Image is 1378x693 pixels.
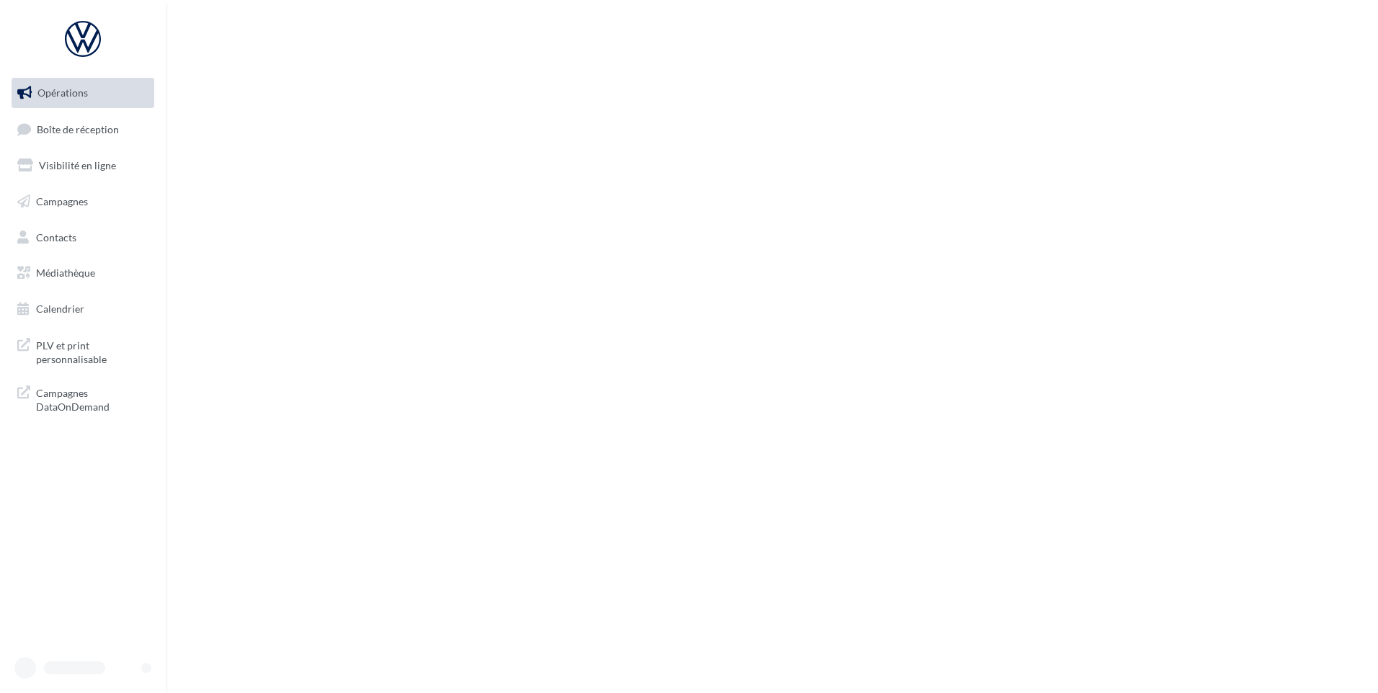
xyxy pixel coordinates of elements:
a: Opérations [9,78,157,108]
span: Campagnes DataOnDemand [36,383,148,414]
span: PLV et print personnalisable [36,336,148,367]
a: Campagnes DataOnDemand [9,377,157,420]
span: Médiathèque [36,267,95,279]
a: Campagnes [9,187,157,217]
span: Campagnes [36,195,88,207]
a: Visibilité en ligne [9,151,157,181]
a: Calendrier [9,294,157,324]
a: Médiathèque [9,258,157,288]
span: Contacts [36,231,76,243]
a: Contacts [9,223,157,253]
a: PLV et print personnalisable [9,330,157,372]
span: Visibilité en ligne [39,159,116,171]
span: Boîte de réception [37,122,119,135]
a: Boîte de réception [9,114,157,145]
span: Opérations [37,86,88,99]
span: Calendrier [36,303,84,315]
